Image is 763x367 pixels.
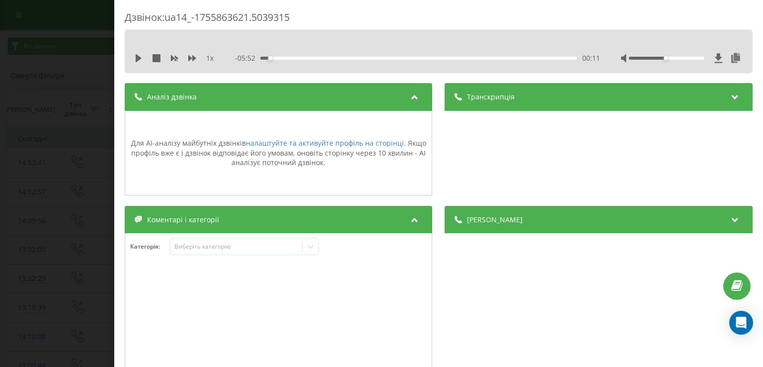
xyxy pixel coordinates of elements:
[147,92,197,102] span: Аналіз дзвінка
[130,138,427,168] div: Для AI-аналізу майбутніх дзвінків . Якщо профіль вже є і дзвінок відповідає його умовам, оновіть ...
[467,92,515,102] span: Транскрипція
[174,243,299,251] div: Виберіть категорію
[130,243,170,250] h4: Категорія :
[235,53,261,63] span: - 05:52
[206,53,214,63] span: 1 x
[269,56,273,60] div: Accessibility label
[246,138,404,148] a: налаштуйте та активуйте профіль на сторінці
[467,215,523,225] span: [PERSON_NAME]
[125,10,753,30] div: Дзвінок : ua14_-1755863621.5039315
[729,311,753,335] div: Open Intercom Messenger
[147,215,219,225] span: Коментарі і категорії
[582,53,600,63] span: 00:11
[664,56,668,60] div: Accessibility label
